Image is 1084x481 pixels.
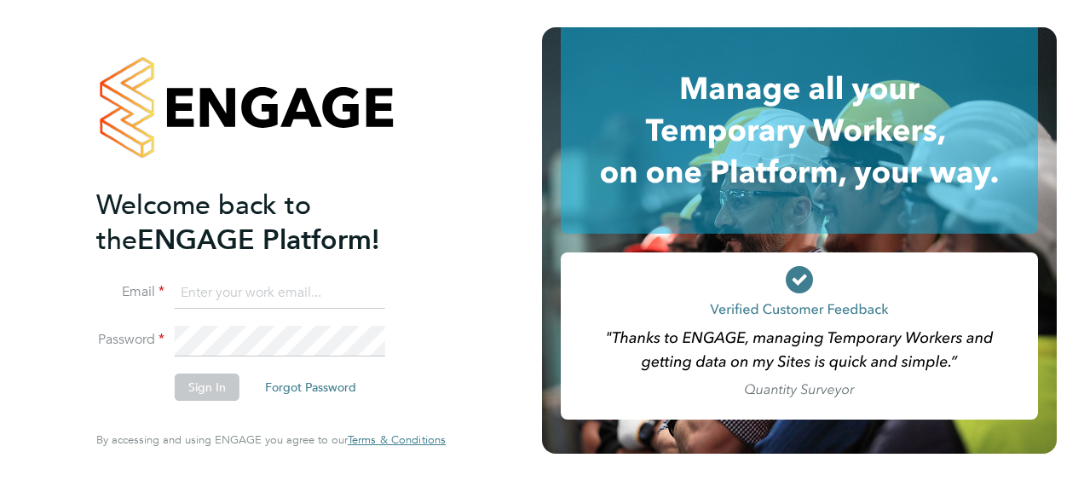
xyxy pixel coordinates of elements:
[96,188,429,258] h2: ENGAGE Platform!
[251,374,370,401] button: Forgot Password
[96,432,446,447] span: By accessing and using ENGAGE you agree to our
[175,374,239,401] button: Sign In
[96,188,311,257] span: Welcome back to the
[348,432,446,447] span: Terms & Conditions
[175,278,385,309] input: Enter your work email...
[96,283,164,301] label: Email
[96,331,164,349] label: Password
[348,433,446,447] a: Terms & Conditions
